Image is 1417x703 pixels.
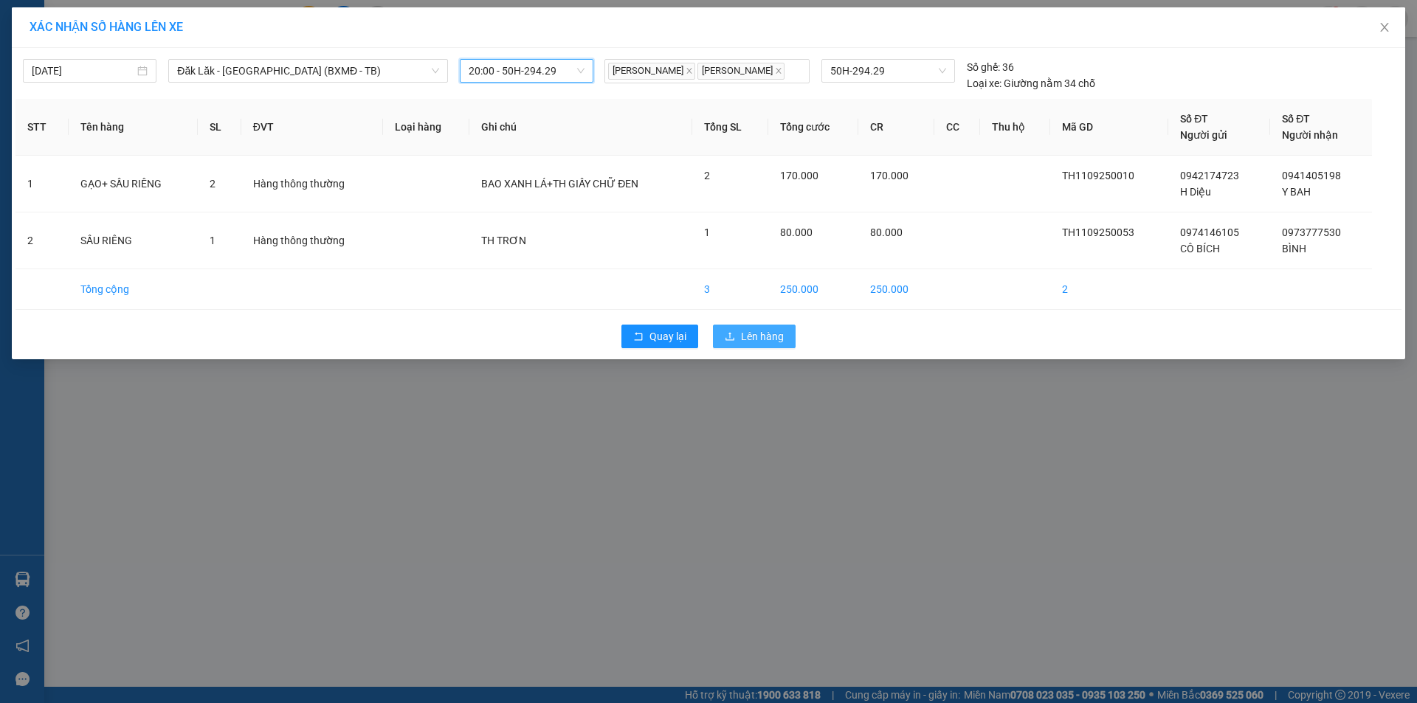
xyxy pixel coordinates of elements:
span: close [686,67,693,75]
span: 1 [704,226,710,238]
th: CR [858,99,935,156]
td: 2 [15,212,69,269]
span: 2 [210,178,216,190]
span: TH TRƠN [481,235,526,246]
span: 170.000 [870,170,909,181]
th: Thu hộ [980,99,1050,156]
span: Số ghế: [967,59,1000,75]
th: Tổng cước [768,99,858,156]
th: Tổng SL [692,99,768,156]
input: 11/09/2025 [32,63,134,79]
span: BÌNH [1282,243,1306,254]
td: GẠO+ SẦU RIÊNG [69,156,198,212]
span: 0941405198 [1282,170,1341,181]
span: 80.000 [780,226,813,238]
td: 250.000 [858,269,935,310]
span: Quay lại [649,328,686,344]
td: SẦU RIÊNG [69,212,198,269]
span: Đăk Lăk - Sài Gòn (BXMĐ - TB) [177,60,439,82]
div: 36 [967,59,1014,75]
span: Số ĐT [1180,113,1208,125]
span: close [775,67,782,75]
span: 170.000 [780,170,818,181]
span: 50H-294.29 [830,60,945,82]
td: 2 [1050,269,1168,310]
span: upload [725,331,735,343]
span: 0942174723 [1180,170,1239,181]
th: Ghi chú [469,99,692,156]
span: CÔ BÍCH [1180,243,1220,254]
span: Người gửi [1180,129,1227,141]
td: Hàng thông thường [241,212,383,269]
span: [PERSON_NAME] [608,63,695,80]
button: rollbackQuay lại [621,325,698,348]
span: 80.000 [870,226,903,238]
td: 250.000 [768,269,858,310]
span: Lên hàng [741,328,784,344]
th: Tên hàng [69,99,198,156]
td: Tổng cộng [69,269,198,310]
th: Mã GD [1050,99,1168,156]
div: Giường nằm 34 chỗ [967,75,1095,91]
span: Người nhận [1282,129,1338,141]
span: XÁC NHẬN SỐ HÀNG LÊN XE [30,20,183,34]
th: ĐVT [241,99,383,156]
span: H Diệu [1180,186,1211,198]
span: BAO XANH LÁ+TH GIẤY CHỮ ĐEN [481,178,638,190]
td: Hàng thông thường [241,156,383,212]
span: 1 [210,235,216,246]
th: CC [934,99,980,156]
span: Loại xe: [967,75,1001,91]
span: down [431,66,440,75]
button: Close [1364,7,1405,49]
span: TH1109250010 [1062,170,1134,181]
span: [PERSON_NAME] [697,63,785,80]
td: 3 [692,269,768,310]
span: close [1379,21,1390,33]
span: 2 [704,170,710,181]
button: uploadLên hàng [713,325,796,348]
span: 0973777530 [1282,226,1341,238]
th: Loại hàng [383,99,469,156]
span: rollback [633,331,644,343]
td: 1 [15,156,69,212]
th: SL [198,99,241,156]
span: 0974146105 [1180,226,1239,238]
span: 20:00 - 50H-294.29 [469,60,585,82]
span: Y BAH [1282,186,1311,198]
th: STT [15,99,69,156]
span: TH1109250053 [1062,226,1134,238]
span: Số ĐT [1282,113,1310,125]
